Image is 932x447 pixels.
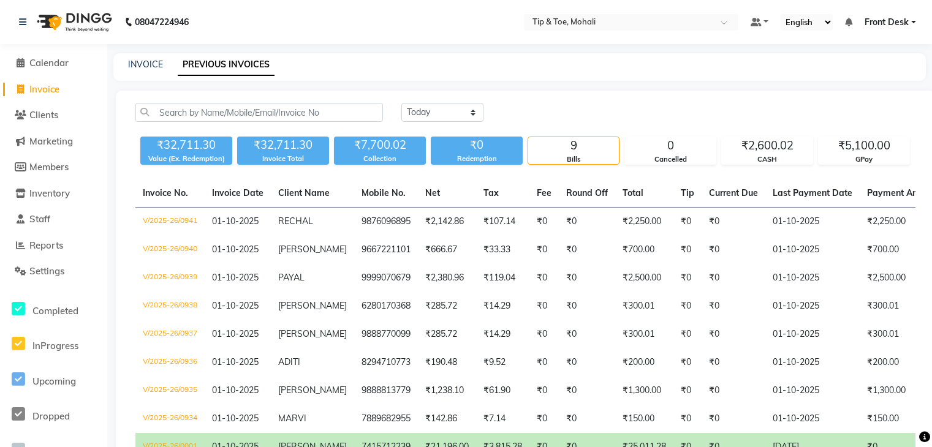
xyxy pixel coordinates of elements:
input: Search by Name/Mobile/Email/Invoice No [135,103,383,122]
td: ₹0 [702,264,765,292]
div: Redemption [431,154,523,164]
div: ₹5,100.00 [819,137,909,154]
span: Invoice [29,83,59,95]
span: Last Payment Date [773,187,852,198]
span: Staff [29,213,50,225]
td: 01-10-2025 [765,264,860,292]
div: ₹7,700.02 [334,137,426,154]
td: ₹0 [529,236,559,264]
span: Total [623,187,643,198]
td: V/2025-26/0936 [135,348,205,377]
td: 9876096895 [354,208,418,236]
a: Staff [3,212,104,227]
span: Settings [29,265,64,277]
td: 01-10-2025 [765,405,860,433]
span: 01-10-2025 [212,413,259,424]
td: ₹0 [673,236,702,264]
td: ₹0 [702,320,765,348]
td: ₹33.33 [476,236,529,264]
td: 6280170368 [354,292,418,320]
td: ₹0 [702,405,765,433]
td: ₹0 [673,208,702,236]
div: CASH [722,154,813,165]
span: 01-10-2025 [212,272,259,283]
td: ₹285.72 [418,292,476,320]
td: ₹0 [529,208,559,236]
td: ₹285.72 [418,320,476,348]
td: ₹200.00 [615,348,673,377]
span: Fee [537,187,551,198]
div: ₹32,711.30 [237,137,329,154]
span: Upcoming [32,375,76,387]
span: [PERSON_NAME] [278,328,347,339]
span: 01-10-2025 [212,244,259,255]
td: V/2025-26/0941 [135,208,205,236]
td: ₹2,250.00 [615,208,673,236]
span: Calendar [29,57,69,69]
td: V/2025-26/0937 [135,320,205,348]
td: ₹0 [529,405,559,433]
td: ₹0 [702,377,765,405]
a: Settings [3,265,104,279]
span: Invoice Date [212,187,263,198]
td: ₹0 [529,292,559,320]
td: 01-10-2025 [765,348,860,377]
td: ₹0 [529,320,559,348]
span: 01-10-2025 [212,216,259,227]
td: ₹119.04 [476,264,529,292]
td: ₹7.14 [476,405,529,433]
td: 01-10-2025 [765,320,860,348]
td: ₹0 [559,405,615,433]
td: ₹142.86 [418,405,476,433]
td: ₹0 [559,264,615,292]
td: ₹0 [529,264,559,292]
div: Bills [528,154,619,165]
td: 9999070679 [354,264,418,292]
td: ₹150.00 [615,405,673,433]
span: Round Off [566,187,608,198]
a: Calendar [3,56,104,70]
span: 01-10-2025 [212,300,259,311]
div: ₹32,711.30 [140,137,232,154]
td: ₹0 [702,208,765,236]
span: Clients [29,109,58,121]
td: 01-10-2025 [765,208,860,236]
div: Cancelled [625,154,716,165]
td: 7889682955 [354,405,418,433]
td: V/2025-26/0939 [135,264,205,292]
td: ₹190.48 [418,348,476,377]
td: ₹300.01 [615,320,673,348]
span: [PERSON_NAME] [278,385,347,396]
td: 01-10-2025 [765,377,860,405]
div: 0 [625,137,716,154]
a: Reports [3,239,104,253]
a: Invoice [3,83,104,97]
span: Tax [483,187,499,198]
span: Mobile No. [362,187,406,198]
td: ₹0 [673,377,702,405]
div: ₹0 [431,137,523,154]
span: 01-10-2025 [212,328,259,339]
span: Marketing [29,135,73,147]
td: ₹1,238.10 [418,377,476,405]
td: ₹0 [673,348,702,377]
span: Tip [681,187,694,198]
div: ₹2,600.02 [722,137,813,154]
span: Invoice No. [143,187,188,198]
td: ₹61.90 [476,377,529,405]
td: ₹300.01 [615,292,673,320]
span: InProgress [32,340,78,351]
td: V/2025-26/0934 [135,405,205,433]
span: PAYAL [278,272,305,283]
div: Collection [334,154,426,164]
a: INVOICE [128,59,163,70]
span: ADITI [278,356,300,367]
img: logo [31,5,115,39]
td: V/2025-26/0935 [135,377,205,405]
td: ₹0 [529,348,559,377]
td: ₹107.14 [476,208,529,236]
td: ₹14.29 [476,320,529,348]
span: Reports [29,239,63,251]
td: ₹0 [559,377,615,405]
td: 01-10-2025 [765,292,860,320]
